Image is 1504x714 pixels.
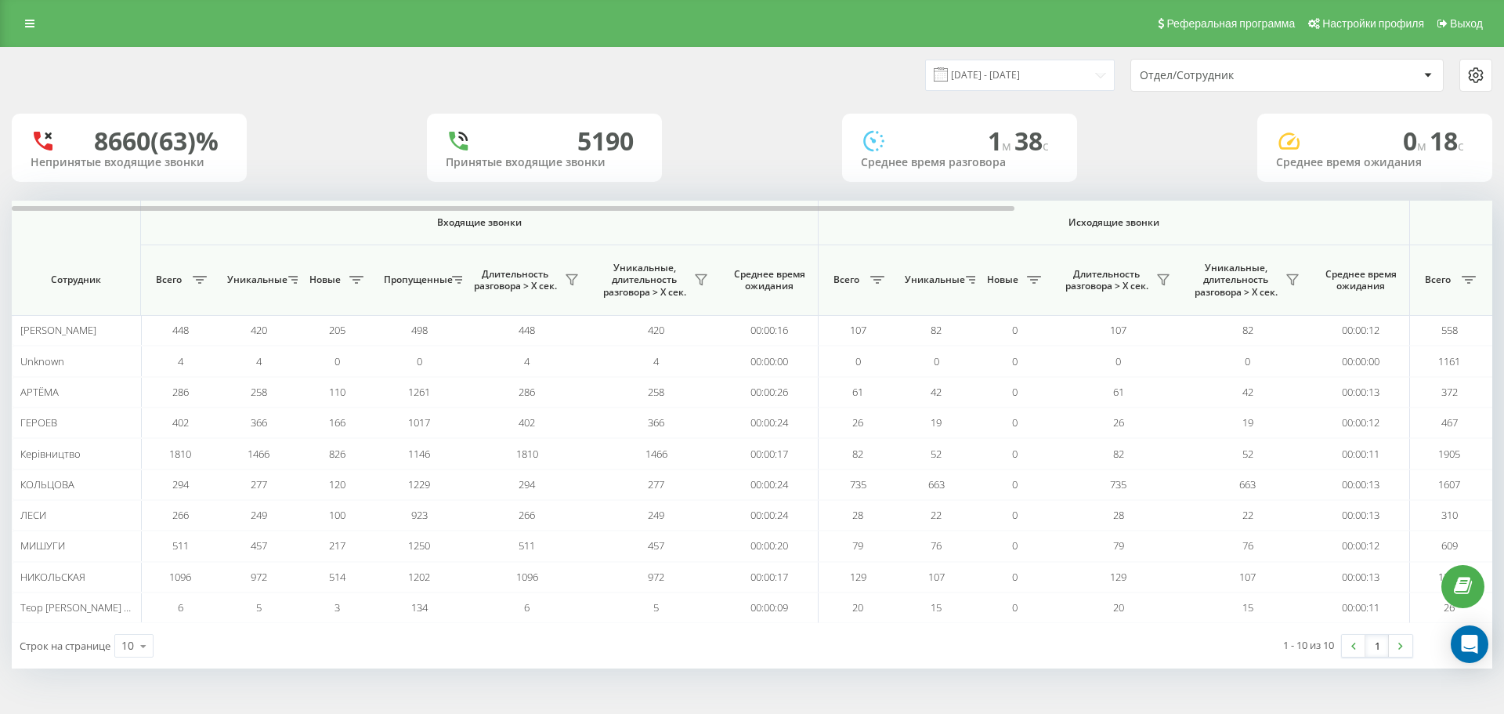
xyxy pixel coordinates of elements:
[305,274,345,286] span: Новые
[1458,137,1464,154] span: c
[850,477,866,491] span: 735
[1438,447,1460,461] span: 1905
[1312,377,1410,408] td: 00:00:13
[329,570,345,584] span: 514
[20,508,46,522] span: ЛЕСИ
[20,600,143,614] span: Тєор [PERSON_NAME] тест
[732,268,806,292] span: Среднее время ожидания
[648,570,664,584] span: 972
[1245,354,1250,368] span: 0
[721,562,819,593] td: 00:00:17
[172,385,189,399] span: 286
[648,415,664,429] span: 366
[31,156,228,169] div: Непринятые входящие звонки
[149,274,188,286] span: Всего
[1110,570,1126,584] span: 129
[826,274,866,286] span: Всего
[524,354,530,368] span: 4
[905,274,961,286] span: Уникальные
[645,447,667,461] span: 1466
[1430,124,1464,158] span: 18
[861,156,1058,169] div: Среднее время разговора
[1322,17,1424,30] span: Настройки профиля
[1403,124,1430,158] span: 0
[852,385,863,399] span: 61
[519,415,535,429] span: 402
[988,124,1014,158] span: 1
[928,570,945,584] span: 107
[329,538,345,553] span: 217
[408,415,430,429] span: 1017
[1110,323,1126,337] span: 107
[1110,477,1126,491] span: 735
[721,438,819,469] td: 00:00:17
[1242,508,1253,522] span: 22
[519,477,535,491] span: 294
[519,508,535,522] span: 266
[1113,538,1124,553] span: 79
[852,600,863,614] span: 20
[1140,69,1327,82] div: Отдел/Сотрудник
[1312,562,1410,593] td: 00:00:13
[721,531,819,561] td: 00:00:20
[411,508,428,522] span: 923
[1113,447,1124,461] span: 82
[1239,570,1256,584] span: 107
[20,538,65,553] span: МИШУГИ
[1283,637,1334,653] div: 1 - 10 из 10
[172,538,189,553] span: 511
[1451,625,1488,663] div: Open Intercom Messenger
[169,447,191,461] span: 1810
[251,538,267,553] span: 457
[256,600,262,614] span: 5
[329,385,345,399] span: 110
[1417,137,1430,154] span: м
[983,274,1022,286] span: Новые
[1441,508,1458,522] span: 310
[1312,315,1410,346] td: 00:00:12
[172,323,189,337] span: 448
[329,415,345,429] span: 166
[852,415,863,429] span: 26
[1438,570,1460,584] span: 1254
[251,570,267,584] span: 972
[408,570,430,584] span: 1202
[1365,635,1389,657] a: 1
[1242,447,1253,461] span: 52
[329,508,345,522] span: 100
[599,262,689,299] span: Уникальные, длительность разговора > Х сек.
[931,538,942,553] span: 76
[850,323,866,337] span: 107
[1438,354,1460,368] span: 1161
[519,323,535,337] span: 448
[1113,385,1124,399] span: 61
[1191,262,1281,299] span: Уникальные, длительность разговора > Х сек.
[1113,415,1124,429] span: 26
[648,538,664,553] span: 457
[411,323,428,337] span: 498
[1312,408,1410,438] td: 00:00:12
[256,354,262,368] span: 4
[1312,531,1410,561] td: 00:00:12
[1312,346,1410,376] td: 00:00:00
[931,447,942,461] span: 52
[1012,570,1018,584] span: 0
[524,600,530,614] span: 6
[721,593,819,623] td: 00:00:09
[1012,385,1018,399] span: 0
[329,323,345,337] span: 205
[172,477,189,491] span: 294
[648,385,664,399] span: 258
[1115,354,1121,368] span: 0
[178,354,183,368] span: 4
[20,639,110,653] span: Строк на странице
[852,508,863,522] span: 28
[182,216,777,229] span: Входящие звонки
[1166,17,1295,30] span: Реферальная программа
[934,354,939,368] span: 0
[1012,477,1018,491] span: 0
[1012,538,1018,553] span: 0
[648,508,664,522] span: 249
[408,385,430,399] span: 1261
[1312,593,1410,623] td: 00:00:11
